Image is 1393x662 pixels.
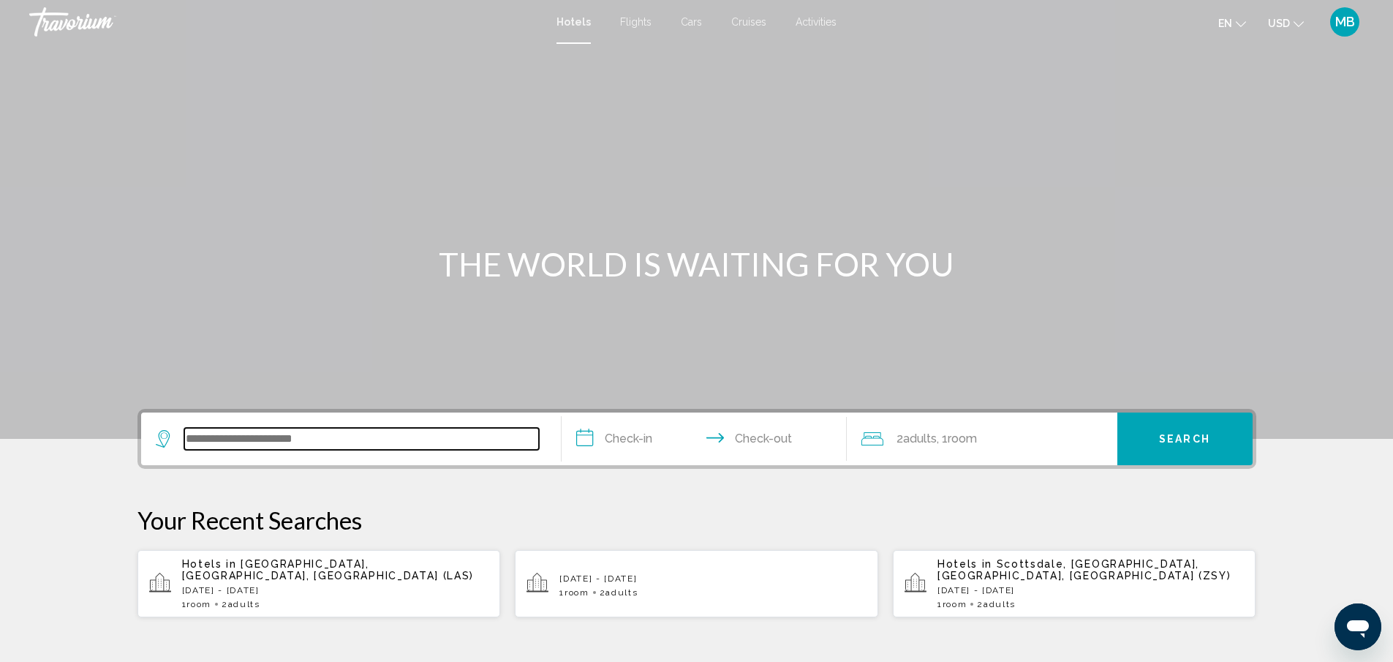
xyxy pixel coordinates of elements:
h1: THE WORLD IS WAITING FOR YOU [423,245,971,283]
button: Change language [1218,12,1246,34]
a: Cars [681,16,702,28]
span: Room [943,599,967,609]
span: 2 [896,429,937,449]
span: Adults [605,587,638,598]
span: 1 [559,587,589,598]
button: Search [1117,413,1253,465]
span: 2 [977,599,1016,609]
span: [GEOGRAPHIC_DATA], [GEOGRAPHIC_DATA], [GEOGRAPHIC_DATA] (LAS) [182,558,475,582]
span: Room [948,432,977,445]
span: Room [565,587,589,598]
span: Adults [903,432,937,445]
span: , 1 [937,429,977,449]
a: Cruises [731,16,766,28]
span: Scottsdale, [GEOGRAPHIC_DATA], [GEOGRAPHIC_DATA], [GEOGRAPHIC_DATA] (ZSY) [937,558,1231,582]
a: Travorium [29,7,542,37]
span: MB [1335,15,1355,29]
a: Hotels [556,16,591,28]
span: en [1218,18,1232,29]
iframe: Button to launch messaging window [1335,603,1381,650]
p: Your Recent Searches [137,505,1256,535]
p: [DATE] - [DATE] [937,585,1245,595]
a: Flights [620,16,652,28]
span: Hotels in [937,558,992,570]
span: Adults [984,599,1016,609]
button: [DATE] - [DATE]1Room2Adults [515,549,878,618]
span: Search [1159,434,1210,445]
a: Activities [796,16,837,28]
button: Change currency [1268,12,1304,34]
span: 1 [937,599,967,609]
span: 1 [182,599,211,609]
button: Hotels in Scottsdale, [GEOGRAPHIC_DATA], [GEOGRAPHIC_DATA], [GEOGRAPHIC_DATA] (ZSY)[DATE] - [DATE... [893,549,1256,618]
span: Adults [228,599,260,609]
button: Travelers: 2 adults, 0 children [847,413,1117,465]
p: [DATE] - [DATE] [559,573,867,584]
span: 2 [222,599,260,609]
button: Hotels in [GEOGRAPHIC_DATA], [GEOGRAPHIC_DATA], [GEOGRAPHIC_DATA] (LAS)[DATE] - [DATE]1Room2Adults [137,549,501,618]
span: USD [1268,18,1290,29]
span: Hotels in [182,558,237,570]
button: Check in and out dates [562,413,847,465]
p: [DATE] - [DATE] [182,585,489,595]
div: Search widget [141,413,1253,465]
button: User Menu [1326,7,1364,37]
span: Room [186,599,211,609]
span: 2 [600,587,638,598]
